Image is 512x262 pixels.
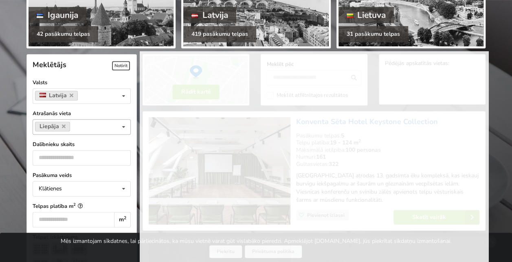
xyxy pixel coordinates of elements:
div: Igaunija [29,7,86,23]
label: Dalībnieku skaits [33,140,131,148]
span: Meklētājs [33,60,66,70]
label: Pasākuma veids [33,171,131,179]
label: Valsts [33,79,131,87]
sup: 2 [124,215,126,221]
div: Lietuva [338,7,394,23]
a: Liepāja [35,122,70,131]
div: Latvija [183,7,236,23]
div: 42 pasākumu telpas [29,26,98,42]
div: Klātienes [39,186,62,192]
div: 31 pasākumu telpas [338,26,408,42]
label: Atrašanās vieta [33,109,131,118]
a: Latvija [35,91,78,100]
div: 419 pasākumu telpas [183,26,256,42]
div: m [114,212,131,227]
span: Notīrīt [112,61,130,70]
sup: 2 [73,202,76,207]
label: Telpas platība m [33,202,131,210]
